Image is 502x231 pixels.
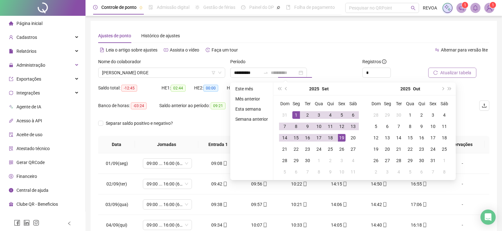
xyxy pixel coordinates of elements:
div: 09:42 [205,180,234,187]
span: -12:45 [121,85,137,92]
div: 09:56 [245,180,274,187]
td: 2025-10-09 [416,121,427,132]
div: 8 [406,123,414,130]
span: 01/09(seg) [106,161,128,166]
div: 3 [429,111,437,119]
span: Leia o artigo sobre ajustes [106,47,157,52]
div: 3 [384,168,391,176]
td: 2025-10-08 [313,166,325,178]
span: 09:21 [211,102,226,109]
div: 7 [395,123,403,130]
td: 2025-10-11 [439,121,450,132]
span: file [9,49,13,53]
span: upload [482,103,487,108]
span: export [9,77,13,81]
div: 6 [349,111,357,119]
div: 24 [315,145,323,153]
div: 17 [315,134,323,142]
td: 2025-09-12 [336,121,347,132]
td: 2025-09-16 [302,132,313,143]
span: Página inicial [16,21,42,26]
div: 19 [338,134,346,142]
div: 14:50 [364,180,394,187]
span: api [9,119,13,123]
span: Registros [362,58,386,65]
td: 2025-10-06 [382,121,393,132]
td: 2025-09-08 [290,121,302,132]
li: Semana anterior [233,115,270,123]
span: gift [9,202,13,206]
th: Seg [382,98,393,109]
span: book [286,5,290,9]
td: 2025-09-18 [325,132,336,143]
button: year panel [400,82,410,95]
td: 2025-10-04 [439,109,450,121]
span: Gerar QRCode [16,160,45,165]
span: info-circle [382,59,386,64]
td: 2025-09-28 [370,109,382,121]
button: next-year [439,82,446,95]
div: 2 [372,168,380,176]
td: 2025-09-25 [325,143,336,155]
td: 2025-10-30 [416,155,427,166]
label: Período [230,58,250,65]
div: 1 [292,111,300,119]
div: Open Intercom Messenger [480,210,496,225]
span: 02/09(ter) [106,181,127,186]
th: Entrada 1 [198,136,238,153]
td: 2025-09-07 [279,121,290,132]
td: 2025-09-10 [313,121,325,132]
td: 2025-10-12 [370,132,382,143]
div: 09:08 [205,160,234,167]
div: 26 [338,145,346,153]
td: 2025-09-13 [347,121,359,132]
div: 28 [395,157,403,164]
th: Dom [370,98,382,109]
span: info-circle [9,188,13,192]
span: Painel do DP [249,5,274,10]
div: 13 [384,134,391,142]
span: file-done [149,5,153,9]
div: 3 [315,111,323,119]
span: Atestado técnico [16,146,50,151]
td: 2025-09-01 [290,109,302,121]
td: 2025-09-03 [313,109,325,121]
td: 2025-09-26 [336,143,347,155]
div: 2 [304,111,311,119]
div: 13 [349,123,357,130]
div: 19 [372,145,380,153]
button: month panel [322,82,329,95]
div: 6 [418,168,425,176]
span: Clube QR - Beneficios [16,202,58,207]
td: 2025-11-05 [404,166,416,178]
span: dashboard [241,5,245,9]
th: Data [98,136,135,153]
div: 20 [384,145,391,153]
div: 5 [372,123,380,130]
span: qrcode [9,160,13,165]
td: 2025-10-16 [416,132,427,143]
div: 12 [338,123,346,130]
span: Exportações [16,76,41,82]
td: 2025-10-04 [347,155,359,166]
td: 2025-09-06 [347,109,359,121]
span: 00:00 [203,85,218,92]
span: 09:00 ... 16:00 (6 HORAS) [147,179,188,189]
span: Controle de ponto [101,5,137,10]
td: 2025-10-06 [290,166,302,178]
span: Financeiro [16,174,37,179]
div: 17 [429,134,437,142]
td: 2025-10-01 [404,109,416,121]
span: solution [9,146,13,151]
div: 22 [292,145,300,153]
span: down [218,71,222,75]
div: 1 [406,111,414,119]
span: UILIE MAIANE NASCIMENTO ORGE [102,68,221,77]
span: swap-right [263,70,268,75]
button: year panel [309,82,319,95]
button: super-next-year [446,82,453,95]
span: swap [435,48,439,52]
li: Esta semana [233,105,270,113]
th: Observações [435,136,485,153]
span: search [411,6,416,10]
